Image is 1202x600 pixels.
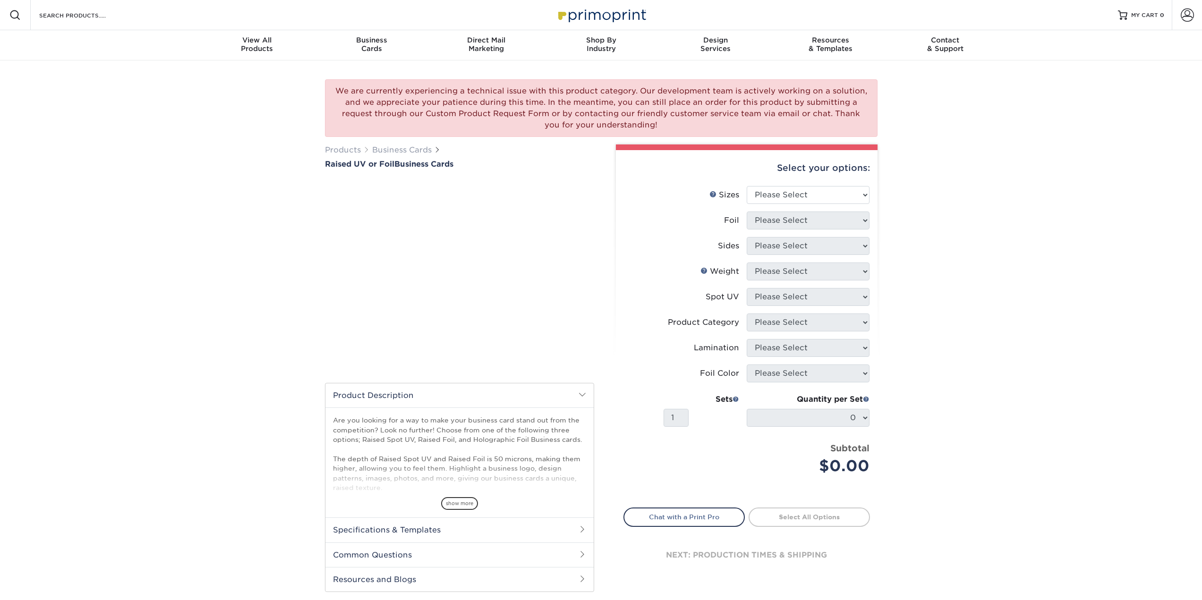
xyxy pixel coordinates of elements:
div: Foil [724,215,739,226]
div: Weight [700,266,739,277]
span: Resources [773,36,888,44]
a: DesignServices [658,30,773,60]
img: Primoprint [554,5,648,25]
div: Services [658,36,773,53]
div: Cards [314,36,429,53]
h2: Common Questions [325,542,594,567]
div: & Support [888,36,1003,53]
div: $0.00 [754,455,870,477]
span: Design [658,36,773,44]
span: show more [441,497,478,510]
span: View All [200,36,315,44]
a: BusinessCards [314,30,429,60]
div: Products [200,36,315,53]
a: View AllProducts [200,30,315,60]
a: Chat with a Print Pro [623,507,745,526]
div: Product Category [668,317,739,328]
span: Direct Mail [429,36,544,44]
div: Marketing [429,36,544,53]
a: Contact& Support [888,30,1003,60]
div: Spot UV [706,291,739,303]
span: Shop By [544,36,658,44]
input: SEARCH PRODUCTS..... [38,9,130,21]
a: Shop ByIndustry [544,30,658,60]
div: We are currently experiencing a technical issue with this product category. Our development team ... [325,79,878,137]
img: Business Cards 06 [495,349,519,372]
div: Sizes [709,189,739,201]
h1: Business Cards [325,160,594,169]
p: Are you looking for a way to make your business card stand out from the competition? Look no furt... [333,415,586,598]
a: Products [325,145,361,154]
span: MY CART [1131,11,1158,19]
img: Business Cards 03 [400,349,424,372]
a: Resources& Templates [773,30,888,60]
img: Business Cards 08 [558,349,582,372]
div: Sets [664,394,739,405]
div: Lamination [694,342,739,354]
img: Business Cards 07 [527,349,550,372]
span: Contact [888,36,1003,44]
div: & Templates [773,36,888,53]
h2: Resources and Blogs [325,567,594,592]
img: Business Cards 02 [368,349,392,372]
img: Business Cards 05 [463,349,487,372]
span: Raised UV or Foil [325,160,394,169]
a: Select All Options [749,507,870,526]
div: Quantity per Set [747,394,870,405]
strong: Subtotal [830,443,870,453]
a: Direct MailMarketing [429,30,544,60]
img: Business Cards 01 [337,349,360,372]
div: Foil Color [700,368,739,379]
span: 0 [1160,12,1164,18]
img: Business Cards 04 [432,349,455,372]
span: Business [314,36,429,44]
a: Business Cards [372,145,432,154]
a: Raised UV or FoilBusiness Cards [325,160,594,169]
h2: Product Description [325,383,594,407]
div: Select your options: [623,150,870,186]
div: Industry [544,36,658,53]
div: next: production times & shipping [623,527,870,583]
h2: Specifications & Templates [325,517,594,542]
div: Sides [718,240,739,252]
